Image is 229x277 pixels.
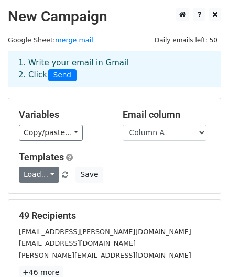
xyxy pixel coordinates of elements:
button: Save [75,167,103,183]
a: Load... [19,167,59,183]
div: 1. Write your email in Gmail 2. Click [10,57,219,81]
h5: Email column [123,109,211,120]
small: [EMAIL_ADDRESS][DOMAIN_NAME] [19,239,136,247]
small: Google Sheet: [8,36,93,44]
span: Send [48,69,77,82]
a: Copy/paste... [19,125,83,141]
a: Templates [19,151,64,162]
small: [EMAIL_ADDRESS][PERSON_NAME][DOMAIN_NAME] [19,228,191,236]
h5: 49 Recipients [19,210,210,221]
h5: Variables [19,109,107,120]
a: Daily emails left: 50 [151,36,221,44]
small: [PERSON_NAME][EMAIL_ADDRESS][DOMAIN_NAME] [19,251,191,259]
h2: New Campaign [8,8,221,26]
a: merge mail [55,36,93,44]
span: Daily emails left: 50 [151,35,221,46]
iframe: Chat Widget [177,227,229,277]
